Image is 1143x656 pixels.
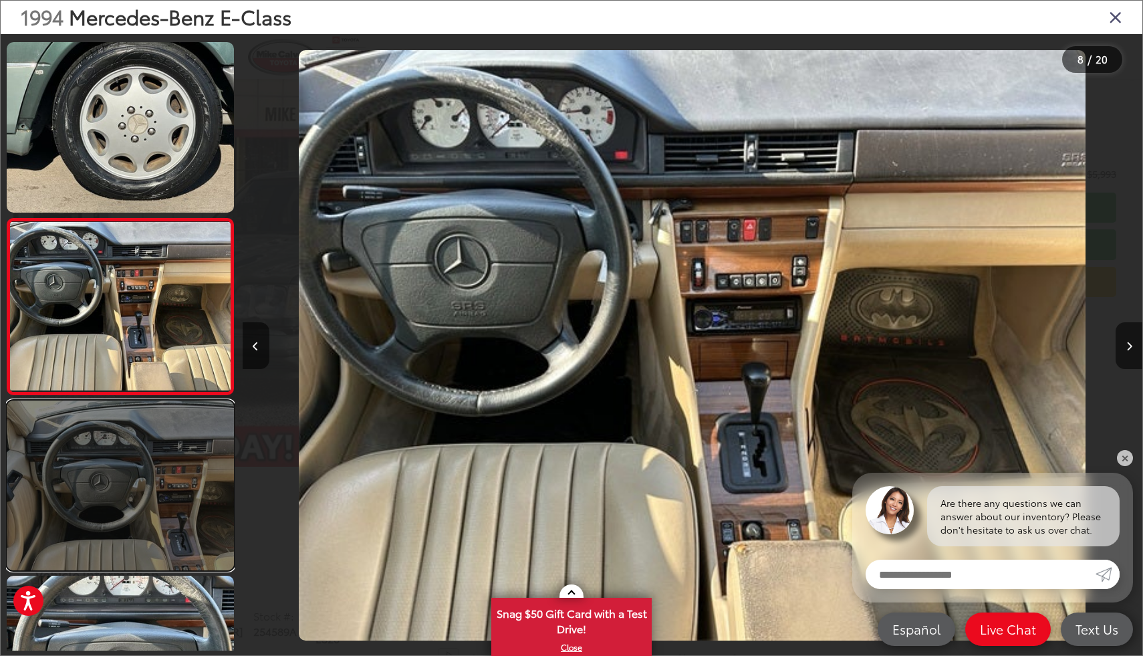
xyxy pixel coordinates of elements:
span: 1994 [21,2,63,31]
a: Live Chat [965,613,1051,646]
span: Live Chat [973,621,1043,637]
span: 8 [1077,51,1084,66]
button: Next image [1116,322,1142,369]
button: Previous image [243,322,269,369]
img: Agent profile photo [866,486,914,534]
img: 1994 Mercedes-Benz E-Class E 320 Base [8,222,233,391]
span: Mercedes-Benz E-Class [69,2,291,31]
span: Español [886,621,947,637]
span: / [1086,55,1093,64]
i: Close gallery [1109,8,1122,25]
img: 1994 Mercedes-Benz E-Class E 320 Base [5,41,236,215]
div: Are there any questions we can answer about our inventory? Please don't hesitate to ask us over c... [927,486,1120,546]
span: Snag $50 Gift Card with a Test Drive! [493,599,650,640]
input: Enter your message [866,560,1096,589]
a: Submit [1096,560,1120,589]
a: Text Us [1061,613,1133,646]
img: 1994 Mercedes-Benz E-Class E 320 Base [299,50,1086,641]
a: Español [878,613,955,646]
span: Text Us [1069,621,1125,637]
div: 1994 Mercedes-Benz E-Class E 320 Base 7 [242,50,1142,641]
span: 20 [1096,51,1108,66]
